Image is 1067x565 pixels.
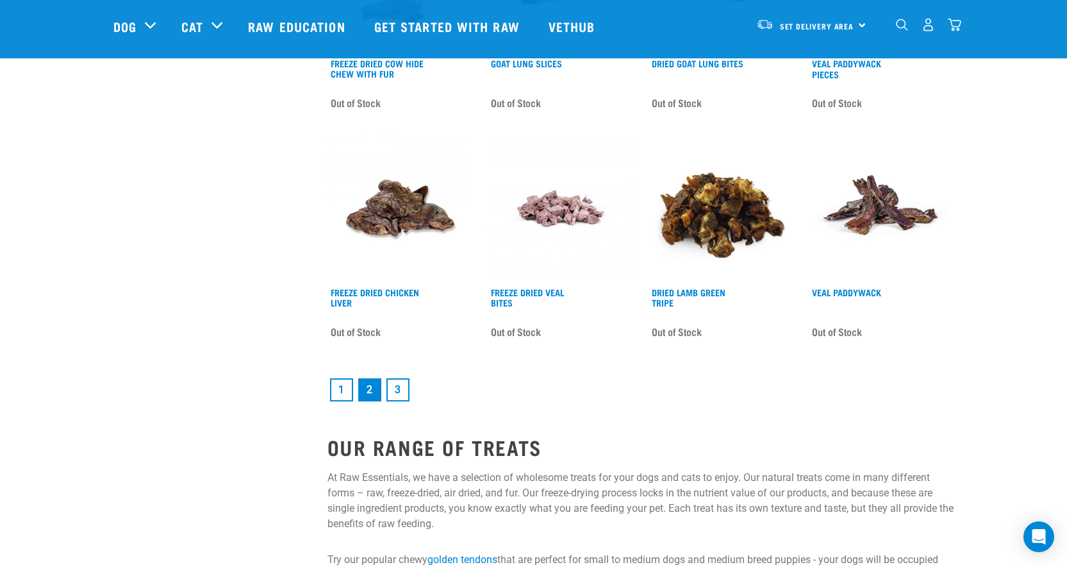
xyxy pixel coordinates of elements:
[652,322,702,341] span: Out of Stock
[491,290,564,305] a: Freeze Dried Veal Bites
[756,19,773,30] img: van-moving.png
[652,290,725,305] a: Dried Lamb Green Tripe
[113,17,136,36] a: Dog
[491,93,541,112] span: Out of Stock
[536,1,611,52] a: Vethub
[181,17,203,36] a: Cat
[235,1,361,52] a: Raw Education
[327,470,954,532] p: At Raw Essentials, we have a selection of wholesome treats for your dogs and cats to enjoy. Our n...
[331,93,381,112] span: Out of Stock
[331,322,381,341] span: Out of Stock
[331,290,419,305] a: Freeze Dried Chicken Liver
[488,135,633,281] img: Dried Veal Bites 1698
[1023,521,1054,552] div: Open Intercom Messenger
[491,61,562,65] a: Goat Lung Slices
[491,322,541,341] span: Out of Stock
[780,24,854,28] span: Set Delivery Area
[327,435,954,459] h2: OUR RANGE OF TREATS
[361,1,536,52] a: Get started with Raw
[652,93,702,112] span: Out of Stock
[327,376,954,404] nav: pagination
[358,378,381,401] a: Page 2
[809,135,954,281] img: Stack of Veal Paddywhack For Pets
[327,135,473,281] img: 16327
[812,290,881,294] a: Veal Paddywack
[812,93,862,112] span: Out of Stock
[330,378,353,401] a: Goto page 1
[922,18,935,31] img: user.png
[896,19,908,31] img: home-icon-1@2x.png
[649,135,794,281] img: Pile Of Dried Lamb Tripe For Pets
[948,18,961,31] img: home-icon@2x.png
[386,378,409,401] a: Goto page 3
[331,61,424,76] a: Freeze Dried Cow Hide Chew with Fur
[812,322,862,341] span: Out of Stock
[652,61,743,65] a: Dried Goat Lung Bites
[812,61,881,76] a: Veal Paddywack Pieces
